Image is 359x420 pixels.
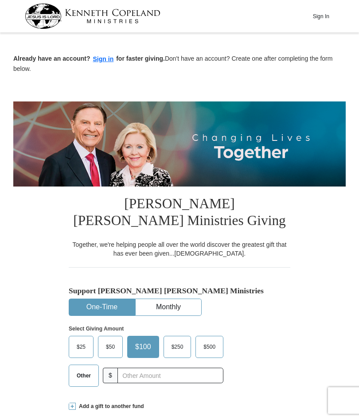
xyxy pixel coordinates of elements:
[25,4,160,29] img: kcm-header-logo.svg
[69,299,135,315] button: One-Time
[13,54,346,73] p: Don't have an account? Create one after completing the form below.
[69,326,124,332] strong: Select Giving Amount
[101,340,119,354] span: $50
[72,340,90,354] span: $25
[136,299,201,315] button: Monthly
[199,340,220,354] span: $500
[103,368,118,383] span: $
[117,368,223,383] input: Other Amount
[69,240,290,258] div: Together, we're helping people all over the world discover the greatest gift that has ever been g...
[13,55,165,62] strong: Already have an account? for faster giving.
[90,54,117,64] button: Sign in
[76,403,144,410] span: Add a gift to another fund
[308,9,334,23] button: Sign In
[167,340,188,354] span: $250
[131,340,156,354] span: $100
[72,369,95,382] span: Other
[69,187,290,240] h1: [PERSON_NAME] [PERSON_NAME] Ministries Giving
[69,286,290,296] h5: Support [PERSON_NAME] [PERSON_NAME] Ministries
